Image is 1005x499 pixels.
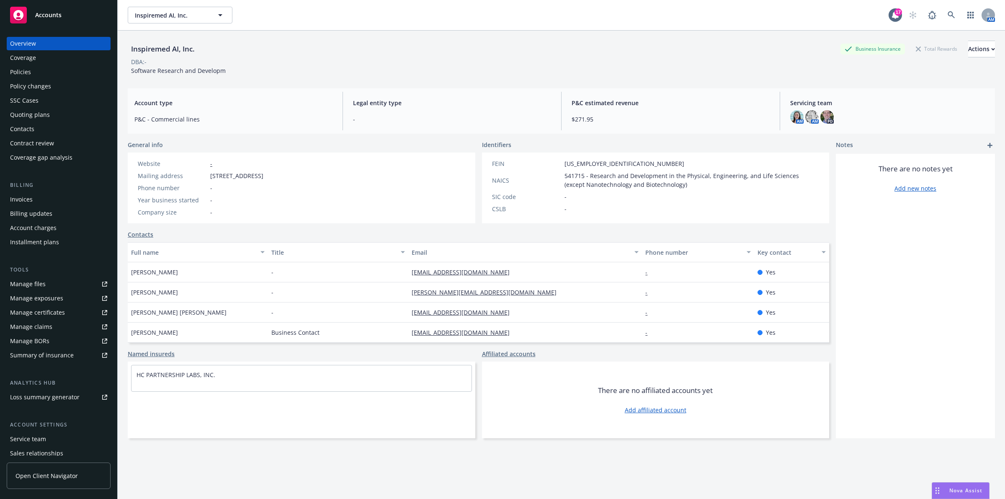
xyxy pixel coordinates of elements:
div: Coverage gap analysis [10,151,72,164]
span: There are no notes yet [879,164,953,174]
a: - [645,328,654,336]
a: Add affiliated account [625,406,686,414]
button: Full name [128,242,268,262]
div: Contract review [10,137,54,150]
div: Total Rewards [912,44,961,54]
a: add [985,140,995,150]
a: Invoices [7,193,111,206]
button: Phone number [642,242,754,262]
span: Open Client Navigator [15,471,78,480]
button: Key contact [754,242,829,262]
div: Invoices [10,193,33,206]
a: Policies [7,65,111,79]
div: Service team [10,432,46,446]
a: Accounts [7,3,111,27]
a: Manage exposures [7,292,111,305]
div: Key contact [758,248,817,257]
a: Installment plans [7,235,111,249]
span: [PERSON_NAME] [131,328,178,337]
div: DBA: - [131,57,147,66]
button: Title [268,242,408,262]
div: Website [138,159,207,168]
span: Software Research and Developm [131,67,226,75]
a: Contacts [7,122,111,136]
a: Named insureds [128,349,175,358]
div: Manage claims [10,320,52,334]
div: Sales relationships [10,447,63,460]
span: $271.95 [572,115,770,124]
span: Accounts [35,12,62,18]
img: photo [820,110,834,124]
a: - [645,308,654,316]
button: Email [408,242,642,262]
span: - [210,208,212,217]
span: Servicing team [790,98,988,107]
a: Report a Bug [924,7,941,23]
span: [PERSON_NAME] [PERSON_NAME] [131,308,227,317]
div: Billing [7,181,111,189]
div: Contacts [10,122,34,136]
span: General info [128,140,163,149]
span: Inspiremed AI, Inc. [135,11,207,20]
a: Policy changes [7,80,111,93]
span: Business Contact [271,328,320,337]
div: Manage certificates [10,306,65,319]
a: HC PARTNERSHIP LABS, INC. [137,371,215,379]
span: - [210,184,212,192]
span: [PERSON_NAME] [131,268,178,277]
span: Nova Assist [949,487,982,494]
div: Analytics hub [7,379,111,387]
span: Legal entity type [353,98,551,107]
div: Full name [131,248,255,257]
div: NAICS [492,176,561,185]
span: Notes [836,140,853,150]
button: Actions [968,41,995,57]
div: Manage exposures [10,292,63,305]
div: Manage files [10,277,46,291]
a: Affiliated accounts [482,349,536,358]
div: Account settings [7,421,111,429]
span: P&C estimated revenue [572,98,770,107]
span: - [271,268,273,277]
a: SSC Cases [7,94,111,107]
div: SSC Cases [10,94,39,107]
a: Contacts [128,230,153,239]
a: Start snowing [904,7,921,23]
div: Overview [10,37,36,50]
span: Account type [134,98,332,107]
div: Installment plans [10,235,59,249]
a: [EMAIL_ADDRESS][DOMAIN_NAME] [412,268,516,276]
a: - [645,288,654,296]
span: - [271,288,273,297]
span: Yes [766,288,776,297]
img: photo [790,110,804,124]
a: Coverage [7,51,111,65]
div: CSLB [492,204,561,213]
span: - [564,192,567,201]
div: Phone number [645,248,742,257]
div: Account charges [10,221,57,235]
div: FEIN [492,159,561,168]
span: 541715 - Research and Development in the Physical, Engineering, and Life Sciences (except Nanotec... [564,171,819,189]
span: - [271,308,273,317]
span: [US_EMPLOYER_IDENTIFICATION_NUMBER] [564,159,684,168]
a: Manage files [7,277,111,291]
span: - [353,115,551,124]
div: Phone number [138,184,207,192]
span: - [210,196,212,204]
a: Add new notes [894,184,936,193]
span: Yes [766,328,776,337]
a: [EMAIL_ADDRESS][DOMAIN_NAME] [412,328,516,336]
a: Manage BORs [7,334,111,348]
a: Billing updates [7,207,111,220]
div: Company size [138,208,207,217]
span: Yes [766,268,776,277]
a: Sales relationships [7,447,111,460]
a: Search [943,7,960,23]
div: Coverage [10,51,36,65]
button: Nova Assist [932,482,990,499]
div: Title [271,248,396,257]
div: Loss summary generator [10,390,80,404]
a: Coverage gap analysis [7,151,111,164]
